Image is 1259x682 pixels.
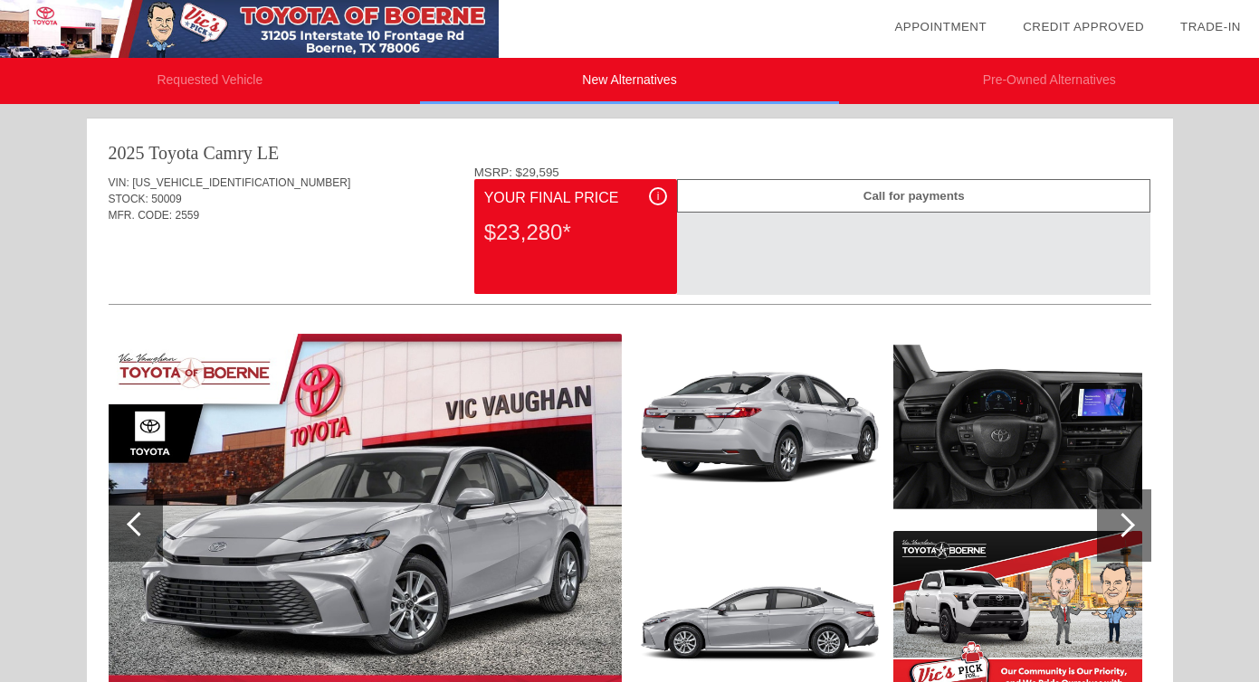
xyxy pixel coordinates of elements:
a: Appointment [894,20,987,33]
a: Trade-In [1180,20,1241,33]
span: VIN: [109,176,129,189]
div: Your Final Price [484,187,667,209]
div: 2025 Toyota Camry [109,140,253,166]
div: MSRP: $29,595 [474,166,1151,179]
div: i [649,187,667,205]
div: Quoted on [DATE] 4:04:19 PM [109,251,1151,279]
span: 2559 [176,209,200,222]
span: [US_VEHICLE_IDENTIFICATION_NUMBER] [132,176,350,189]
span: MFR. CODE: [109,209,173,222]
img: image.aspx [893,334,1142,520]
li: New Alternatives [420,58,840,104]
div: Call for payments [677,179,1150,213]
img: image.aspx [635,334,884,520]
div: LE [257,140,279,166]
span: 50009 [151,193,181,205]
div: $23,280* [484,209,667,256]
span: STOCK: [109,193,148,205]
a: Credit Approved [1023,20,1144,33]
li: Pre-Owned Alternatives [839,58,1259,104]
